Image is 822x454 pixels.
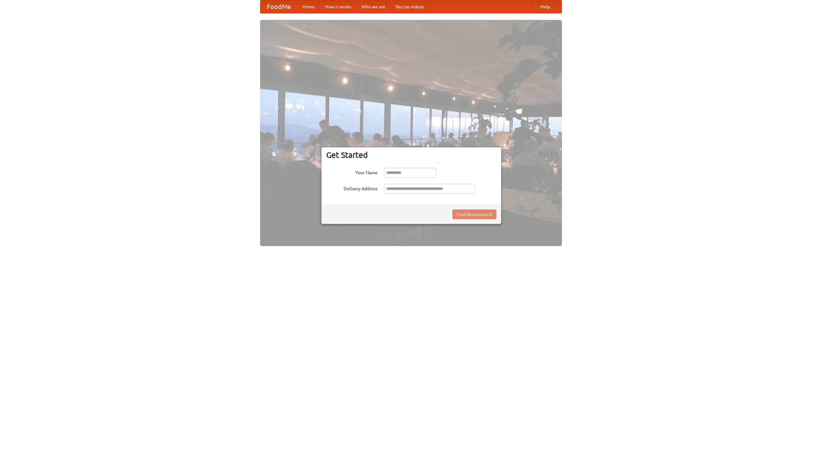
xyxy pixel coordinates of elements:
button: Find Restaurants! [452,210,496,219]
h3: Get Started [326,150,496,160]
label: Your Name [326,168,378,176]
a: Help [535,0,555,13]
label: Delivery Address [326,184,378,192]
a: Who we are [356,0,390,13]
a: How it works [320,0,356,13]
a: Recipe videos [390,0,429,13]
a: FoodMe [260,0,297,13]
a: Home [297,0,320,13]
